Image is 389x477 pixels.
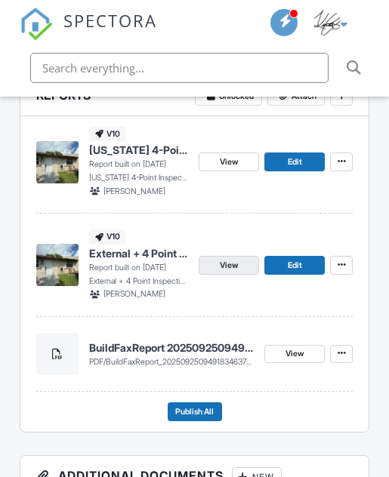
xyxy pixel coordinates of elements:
a: SPECTORA [20,22,157,51]
img: The Best Home Inspection Software - Spectora [20,8,53,41]
img: img_2749.jpeg [313,9,341,36]
span: SPECTORA [63,8,157,32]
input: Search everything... [30,53,329,83]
